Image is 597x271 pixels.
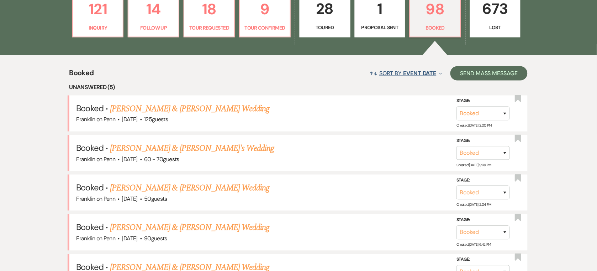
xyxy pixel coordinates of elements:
[304,24,346,31] p: Toured
[110,142,274,155] a: [PERSON_NAME] & [PERSON_NAME]'s Wedding
[122,116,138,123] span: [DATE]
[144,156,179,163] span: 60 - 70 guests
[456,123,492,128] span: Created: [DATE] 2:00 PM
[456,177,510,185] label: Stage:
[475,24,516,31] p: Lost
[456,163,491,168] span: Created: [DATE] 9:09 PM
[144,116,168,123] span: 125 guests
[110,103,269,116] a: [PERSON_NAME] & [PERSON_NAME] Wedding
[456,97,510,105] label: Stage:
[359,24,401,31] p: Proposal Sent
[69,67,94,83] span: Booked
[189,24,230,32] p: Tour Requested
[450,66,528,81] button: Send Mass Message
[144,195,167,203] span: 50 guests
[369,70,378,77] span: ↑↓
[77,24,119,32] p: Inquiry
[69,83,528,92] li: Unanswered (5)
[133,24,174,32] p: Follow Up
[366,64,445,83] button: Sort By Event Date
[122,235,138,242] span: [DATE]
[76,116,116,123] span: Franklin on Penn
[110,221,269,234] a: [PERSON_NAME] & [PERSON_NAME] Wedding
[122,156,138,163] span: [DATE]
[456,216,510,224] label: Stage:
[414,24,456,32] p: Booked
[456,137,510,145] label: Stage:
[456,242,491,247] span: Created: [DATE] 6:42 PM
[76,103,104,114] span: Booked
[244,24,286,32] p: Tour Confirmed
[76,222,104,233] span: Booked
[76,156,116,163] span: Franklin on Penn
[456,203,491,207] span: Created: [DATE] 2:04 PM
[76,182,104,193] span: Booked
[76,143,104,154] span: Booked
[403,70,437,77] span: Event Date
[144,235,167,242] span: 90 guests
[456,256,510,264] label: Stage:
[76,195,116,203] span: Franklin on Penn
[110,182,269,195] a: [PERSON_NAME] & [PERSON_NAME] Wedding
[76,235,116,242] span: Franklin on Penn
[122,195,138,203] span: [DATE]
